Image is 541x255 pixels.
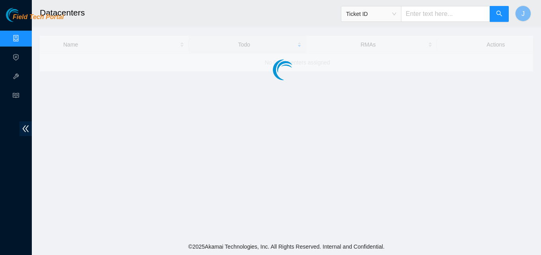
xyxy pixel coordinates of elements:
input: Enter text here... [401,6,490,22]
span: Field Tech Portal [13,14,64,21]
button: search [490,6,509,22]
span: double-left [19,121,32,136]
span: J [522,9,525,19]
img: Akamai Technologies [6,8,40,22]
span: Ticket ID [346,8,396,20]
span: read [13,89,19,105]
footer: © 2025 Akamai Technologies, Inc. All Rights Reserved. Internal and Confidential. [32,238,541,255]
span: search [496,10,502,18]
button: J [515,6,531,21]
a: Akamai TechnologiesField Tech Portal [6,14,64,25]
